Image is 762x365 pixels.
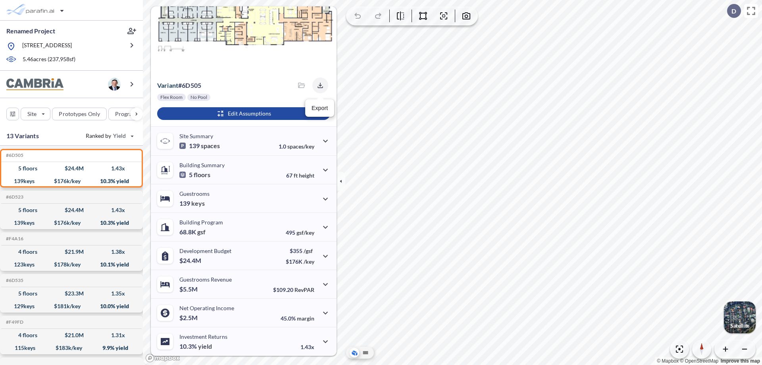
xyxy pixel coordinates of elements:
[23,55,75,64] p: 5.46 acres ( 237,958 sf)
[730,323,749,329] p: Satellite
[197,228,206,236] span: gsf
[179,133,213,139] p: Site Summary
[27,110,37,118] p: Site
[361,348,370,357] button: Site Plan
[52,108,107,120] button: Prototypes Only
[680,358,718,364] a: OpenStreetMap
[6,27,55,35] p: Renamed Project
[300,344,314,350] p: 1.43x
[179,228,206,236] p: 68.8K
[108,108,151,120] button: Program
[294,286,314,293] span: RevPAR
[4,194,23,200] h5: Click to copy the code
[179,305,234,311] p: Net Operating Income
[721,358,760,364] a: Improve this map
[179,199,205,207] p: 139
[312,104,328,112] p: Export
[179,171,210,179] p: 5
[21,108,50,120] button: Site
[179,190,210,197] p: Guestrooms
[108,78,121,91] img: user logo
[179,333,227,340] p: Investment Returns
[281,315,314,322] p: 45.0%
[179,162,225,168] p: Building Summary
[286,229,314,236] p: 495
[296,229,314,236] span: gsf/key
[279,143,314,150] p: 1.0
[115,110,137,118] p: Program
[304,247,313,254] span: /gsf
[286,247,314,254] p: $355
[4,236,23,241] h5: Click to copy the code
[4,153,23,158] h5: Click to copy the code
[190,94,207,100] p: No Pool
[179,285,199,293] p: $5.5M
[198,342,212,350] span: yield
[724,301,756,333] img: Switcher Image
[287,143,314,150] span: spaces/key
[657,358,679,364] a: Mapbox
[113,132,126,140] span: Yield
[350,348,359,357] button: Aerial View
[201,142,220,150] span: spaces
[273,286,314,293] p: $109.20
[157,107,330,120] button: Edit Assumptions
[79,129,139,142] button: Ranked by Yield
[157,81,178,89] span: Variant
[179,247,231,254] p: Development Budget
[179,142,220,150] p: 139
[179,342,212,350] p: 10.3%
[179,314,199,322] p: $2.5M
[286,258,314,265] p: $176K
[191,199,205,207] span: keys
[297,315,314,322] span: margin
[6,131,39,141] p: 13 Variants
[724,301,756,333] button: Switcher ImageSatellite
[731,8,736,15] p: D
[4,278,23,283] h5: Click to copy the code
[228,110,271,118] p: Edit Assumptions
[157,81,201,89] p: # 6d505
[294,172,298,179] span: ft
[6,78,63,91] img: BrandImage
[304,258,314,265] span: /key
[145,353,180,363] a: Mapbox homepage
[286,172,314,179] p: 67
[194,171,210,179] span: floors
[4,319,23,325] h5: Click to copy the code
[179,257,202,265] p: $24.4M
[22,41,72,51] p: [STREET_ADDRESS]
[299,172,314,179] span: height
[160,94,183,100] p: Flex Room
[179,219,223,226] p: Building Program
[59,110,100,118] p: Prototypes Only
[179,276,232,283] p: Guestrooms Revenue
